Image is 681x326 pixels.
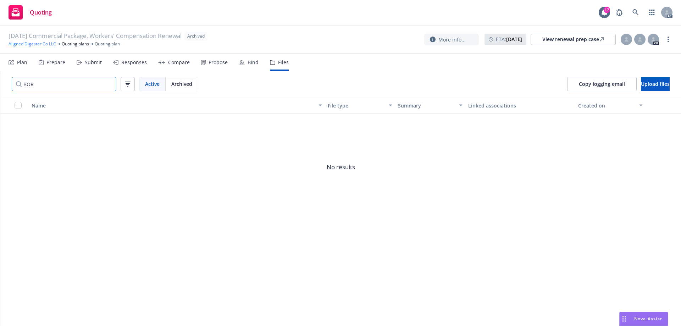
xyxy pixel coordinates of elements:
[145,80,160,88] span: Active
[664,35,672,44] a: more
[496,35,522,43] span: ETA :
[15,102,22,109] input: Select all
[579,81,625,87] span: Copy logging email
[567,77,637,91] button: Copy logging email
[121,60,147,65] div: Responses
[46,60,65,65] div: Prepare
[325,97,395,114] button: File type
[612,5,626,20] a: Report a Bug
[424,34,479,45] button: More info...
[6,2,55,22] a: Quoting
[629,5,643,20] a: Search
[328,102,384,109] div: File type
[9,32,182,41] span: [DATE] Commercial Package, Workers' Compensation Renewal
[17,60,27,65] div: Plan
[278,60,289,65] div: Files
[641,81,670,87] span: Upload files
[465,97,575,114] button: Linked associations
[506,36,522,43] strong: [DATE]
[619,312,668,326] button: Nova Assist
[0,114,681,220] span: No results
[29,97,325,114] button: Name
[398,102,455,109] div: Summary
[620,312,629,326] div: Drag to move
[395,97,465,114] button: Summary
[438,36,466,43] span: More info...
[95,41,120,47] span: Quoting plan
[30,10,52,15] span: Quoting
[531,34,616,45] a: View renewal prep case
[209,60,228,65] div: Propose
[248,60,259,65] div: Bind
[32,102,314,109] div: Name
[468,102,572,109] div: Linked associations
[12,77,116,91] input: Search by keyword...
[578,102,635,109] div: Created on
[9,41,56,47] a: Aligned Digester Co LLC
[187,33,205,39] span: Archived
[171,80,192,88] span: Archived
[604,7,610,13] div: 17
[542,34,604,45] div: View renewal prep case
[85,60,102,65] div: Submit
[575,97,646,114] button: Created on
[645,5,659,20] a: Switch app
[168,60,190,65] div: Compare
[62,41,89,47] a: Quoting plans
[641,77,670,91] button: Upload files
[634,316,662,322] span: Nova Assist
